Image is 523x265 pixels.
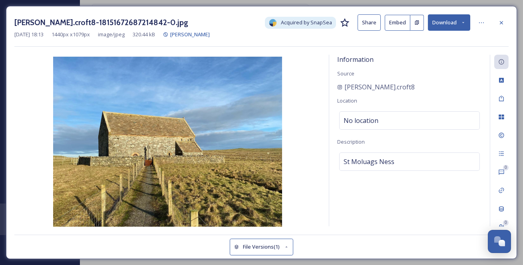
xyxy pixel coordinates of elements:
span: Description [337,138,365,145]
img: laura.croft8-18151672687214842-0.jpg [14,57,321,228]
img: snapsea-logo.png [269,19,277,27]
span: image/jpeg [98,31,125,38]
button: Open Chat [488,230,511,253]
span: Source [337,70,354,77]
h3: [PERSON_NAME].croft8-18151672687214842-0.jpg [14,17,188,28]
span: Information [337,55,374,64]
button: Embed [385,15,410,31]
span: 320.44 kB [133,31,155,38]
button: File Versions(1) [230,239,294,255]
button: Share [358,14,381,31]
span: 1440 px x 1079 px [52,31,90,38]
a: [PERSON_NAME].croft8 [337,82,415,92]
div: 0 [503,165,509,170]
span: Acquired by SnapSea [281,19,332,26]
span: [DATE] 18:13 [14,31,44,38]
span: St Moluags Ness [344,157,394,166]
span: Location [337,97,357,104]
div: 0 [503,220,509,225]
span: [PERSON_NAME] [170,31,210,38]
button: Download [428,14,470,31]
span: [PERSON_NAME].croft8 [344,82,415,92]
span: No location [344,116,378,125]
